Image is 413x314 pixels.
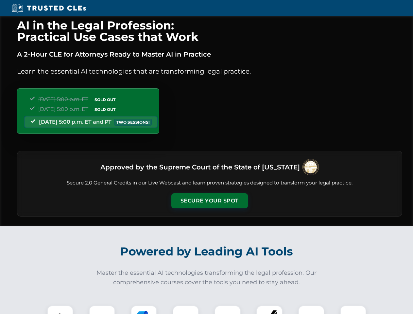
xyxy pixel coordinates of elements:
[92,106,118,113] span: SOLD OUT
[92,96,118,103] span: SOLD OUT
[17,66,402,77] p: Learn the essential AI technologies that are transforming legal practice.
[38,96,88,102] span: [DATE] 5:00 p.m. ET
[25,179,394,187] p: Secure 2.0 General Credits in our Live Webcast and learn proven strategies designed to transform ...
[302,159,319,175] img: Supreme Court of Ohio
[38,106,88,112] span: [DATE] 5:00 p.m. ET
[100,161,300,173] h3: Approved by the Supreme Court of the State of [US_STATE]
[171,193,248,208] button: Secure Your Spot
[26,240,388,263] h2: Powered by Leading AI Tools
[10,3,88,13] img: Trusted CLEs
[92,268,321,287] p: Master the essential AI technologies transforming the legal profession. Our comprehensive courses...
[17,20,402,43] h1: AI in the Legal Profession: Practical Use Cases that Work
[17,49,402,60] p: A 2-Hour CLE for Attorneys Ready to Master AI in Practice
